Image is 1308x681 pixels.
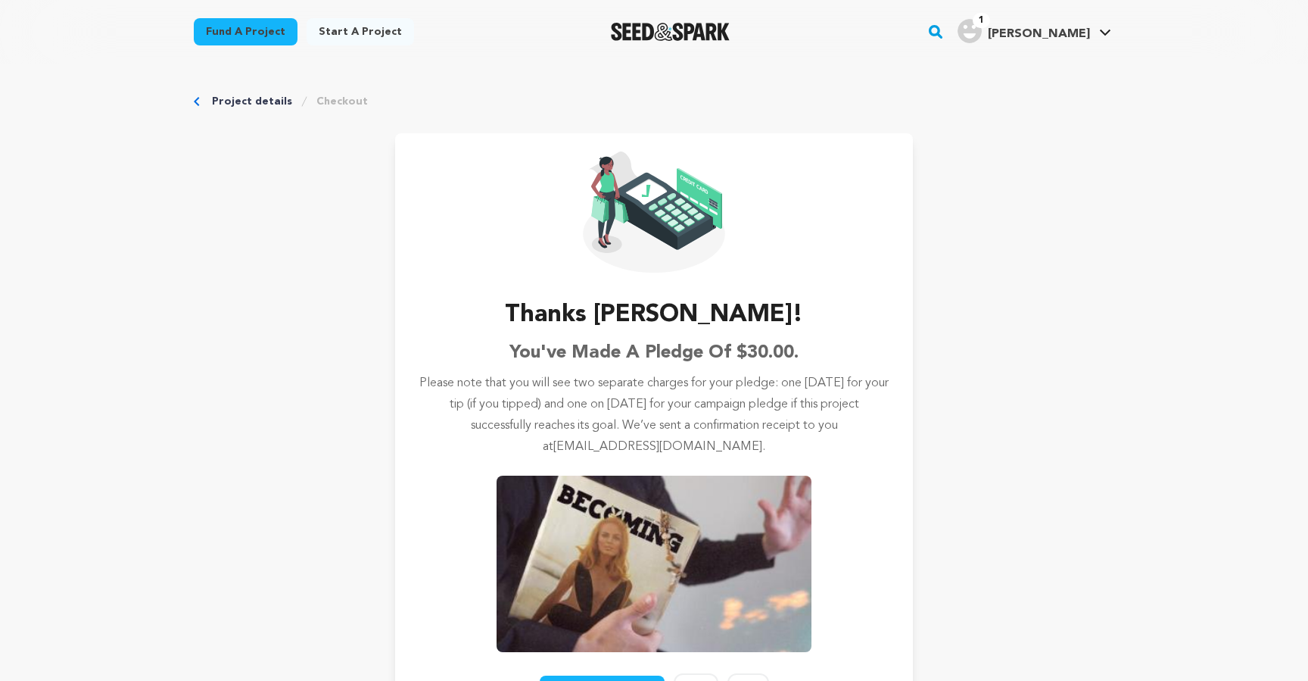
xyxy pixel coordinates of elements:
[505,297,803,333] h3: Thanks [PERSON_NAME]!
[194,94,1114,109] div: Breadcrumb
[973,13,990,28] span: 1
[611,23,730,41] img: Seed&Spark Logo Dark Mode
[611,23,730,41] a: Seed&Spark Homepage
[194,18,297,45] a: Fund a project
[958,19,982,43] img: user.png
[955,16,1114,48] span: Anita B.'s Profile
[307,18,414,45] a: Start a project
[419,373,889,458] p: Please note that you will see two separate charges for your pledge: one [DATE] for your tip (if y...
[212,94,292,109] a: Project details
[509,339,799,367] h6: You've made a pledge of $30.00.
[583,152,725,273] img: Seed&Spark Confirmation Icon
[958,19,1090,43] div: Anita B.'s Profile
[497,476,811,652] img: Becoming image
[988,28,1090,40] span: [PERSON_NAME]
[955,16,1114,43] a: Anita B.'s Profile
[316,94,368,109] a: Checkout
